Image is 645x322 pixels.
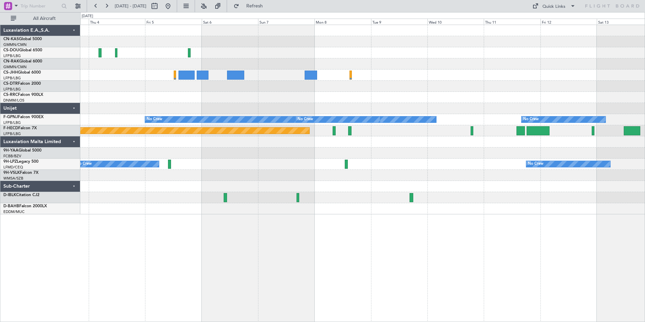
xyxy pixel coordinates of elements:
[3,209,25,214] a: EDDM/MUC
[542,3,565,10] div: Quick Links
[528,159,543,169] div: No Crew
[3,59,19,63] span: CN-RAK
[21,1,59,11] input: Trip Number
[3,204,47,208] a: D-BAHBFalcon 2000LX
[3,48,42,52] a: CS-DOUGlobal 6500
[3,193,39,197] a: D-IBLKCitation CJ2
[7,13,73,24] button: All Aircraft
[3,193,16,197] span: D-IBLK
[3,126,37,130] a: F-HECDFalcon 7X
[18,16,71,21] span: All Aircraft
[3,82,41,86] a: CS-DTRFalcon 2000
[3,176,23,181] a: WMSA/SZB
[3,71,41,75] a: CS-JHHGlobal 6000
[3,204,19,208] span: D-BAHB
[3,149,41,153] a: 9H-YAAGlobal 5000
[258,19,314,25] div: Sun 7
[82,14,93,19] div: [DATE]
[484,19,540,25] div: Thu 11
[3,59,42,63] a: CN-RAKGlobal 6000
[3,82,18,86] span: CS-DTR
[540,19,597,25] div: Fri 12
[3,120,21,125] a: LFPB/LBG
[3,160,17,164] span: 9H-LPZ
[3,87,21,92] a: LFPB/LBG
[115,3,146,9] span: [DATE] - [DATE]
[3,171,20,175] span: 9H-VSLK
[147,114,162,125] div: No Crew
[89,19,145,25] div: Thu 4
[230,1,271,11] button: Refresh
[3,126,18,130] span: F-HECD
[3,93,43,97] a: CS-RRCFalcon 900LX
[145,19,201,25] div: Fri 5
[371,19,427,25] div: Tue 9
[3,98,24,103] a: DNMM/LOS
[427,19,484,25] div: Wed 10
[3,76,21,81] a: LFPB/LBG
[3,160,38,164] a: 9H-LPZLegacy 500
[3,37,19,41] span: CN-KAS
[3,115,44,119] a: F-GPNJFalcon 900EX
[3,48,19,52] span: CS-DOU
[3,165,23,170] a: LFMD/CEQ
[3,154,21,159] a: FCBB/BZV
[3,53,21,58] a: LFPB/LBG
[3,93,18,97] span: CS-RRC
[3,115,18,119] span: F-GPNJ
[76,159,92,169] div: No Crew
[523,114,539,125] div: No Crew
[529,1,579,11] button: Quick Links
[314,19,371,25] div: Mon 8
[3,131,21,136] a: LFPB/LBG
[298,114,313,125] div: No Crew
[3,149,19,153] span: 9H-YAA
[241,4,269,8] span: Refresh
[3,71,18,75] span: CS-JHH
[3,64,27,70] a: GMMN/CMN
[3,171,38,175] a: 9H-VSLKFalcon 7X
[202,19,258,25] div: Sat 6
[3,37,42,41] a: CN-KASGlobal 5000
[3,42,27,47] a: GMMN/CMN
